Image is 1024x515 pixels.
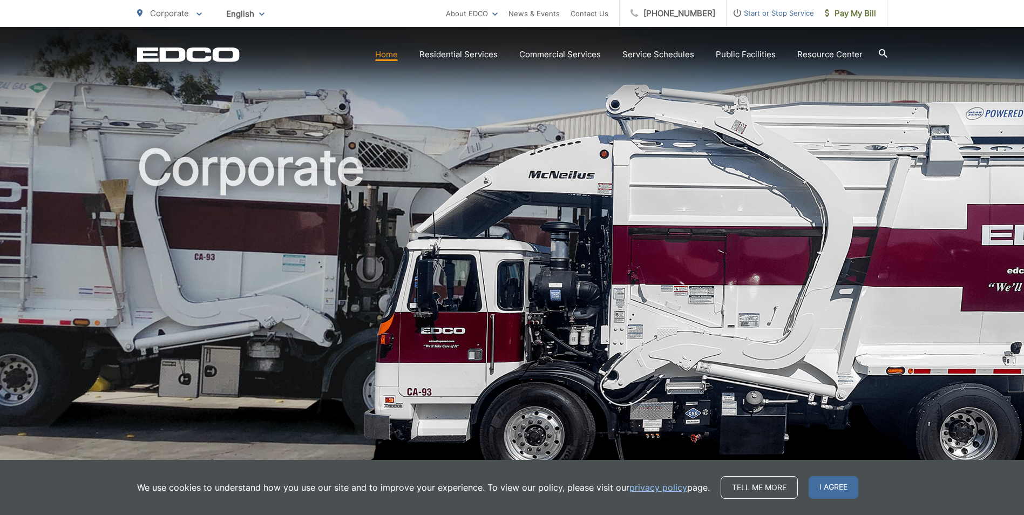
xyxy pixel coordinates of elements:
[519,48,601,61] a: Commercial Services
[137,47,240,62] a: EDCD logo. Return to the homepage.
[629,481,687,494] a: privacy policy
[137,140,887,482] h1: Corporate
[150,8,189,18] span: Corporate
[571,7,608,20] a: Contact Us
[375,48,398,61] a: Home
[218,4,273,23] span: English
[716,48,776,61] a: Public Facilities
[622,48,694,61] a: Service Schedules
[721,476,798,499] a: Tell me more
[825,7,876,20] span: Pay My Bill
[508,7,560,20] a: News & Events
[809,476,858,499] span: I agree
[137,481,710,494] p: We use cookies to understand how you use our site and to improve your experience. To view our pol...
[797,48,863,61] a: Resource Center
[446,7,498,20] a: About EDCO
[419,48,498,61] a: Residential Services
